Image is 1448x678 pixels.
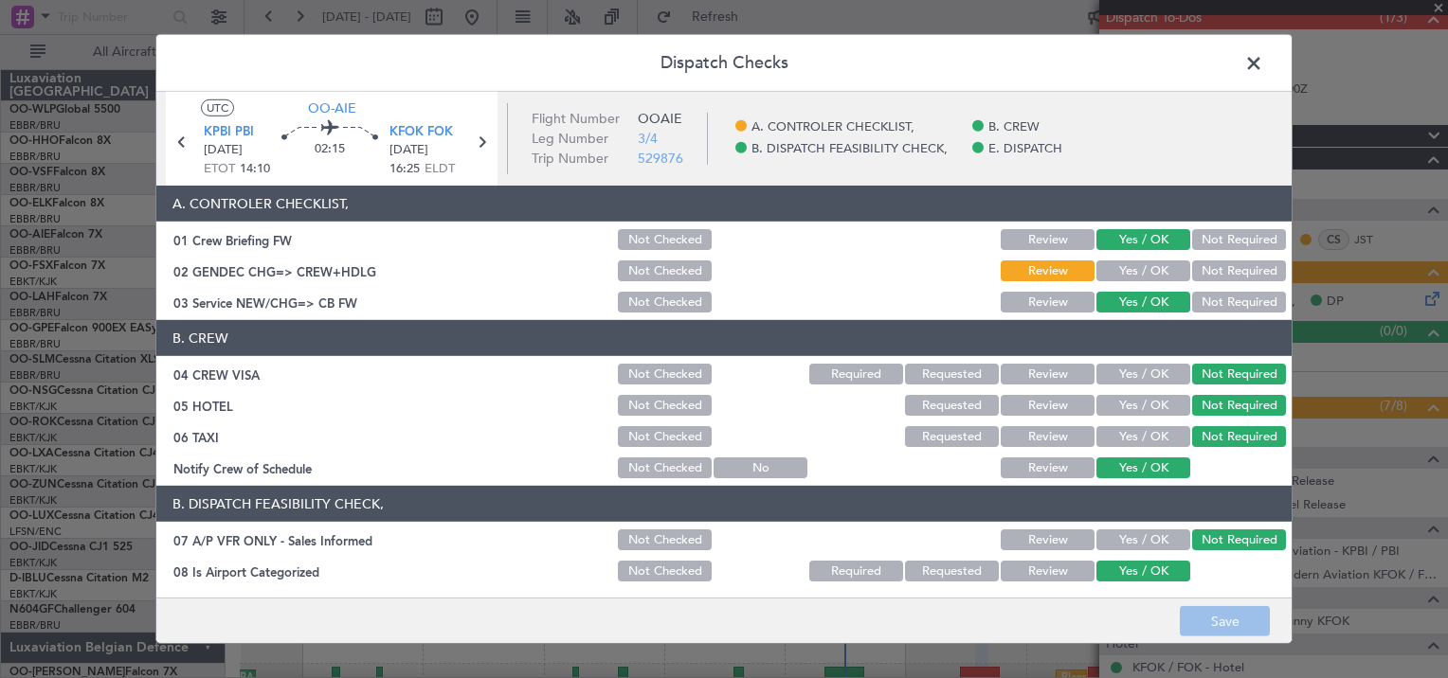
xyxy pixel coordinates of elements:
button: Not Required [1192,529,1286,550]
button: Yes / OK [1096,426,1190,447]
button: Not Required [1192,260,1286,281]
button: Not Required [1192,229,1286,250]
button: Yes / OK [1096,529,1190,550]
button: Yes / OK [1096,292,1190,312]
button: Yes / OK [1096,229,1190,250]
button: Not Required [1192,364,1286,384]
button: Yes / OK [1096,260,1190,281]
button: Not Required [1192,426,1286,447]
button: Yes / OK [1096,457,1190,478]
header: Dispatch Checks [156,35,1292,92]
button: Not Required [1192,395,1286,416]
button: Yes / OK [1096,561,1190,581]
button: Yes / OK [1096,364,1190,384]
button: Not Required [1192,292,1286,312]
button: Yes / OK [1096,395,1190,416]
